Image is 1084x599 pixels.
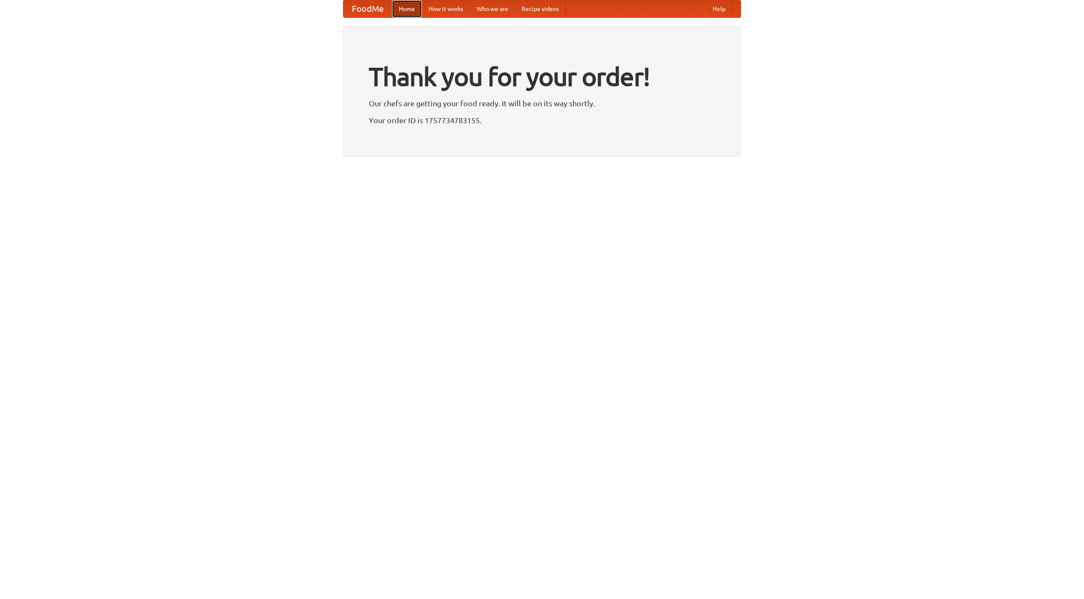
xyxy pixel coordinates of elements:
[706,0,732,17] a: Help
[470,0,515,17] a: Who we are
[369,56,715,97] h1: Thank you for your order!
[392,0,422,17] a: Home
[369,114,715,127] p: Your order ID is 1757734783155.
[369,97,715,110] p: Our chefs are getting your food ready. It will be on its way shortly.
[422,0,470,17] a: How it works
[343,0,392,17] a: FoodMe
[515,0,566,17] a: Recipe videos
